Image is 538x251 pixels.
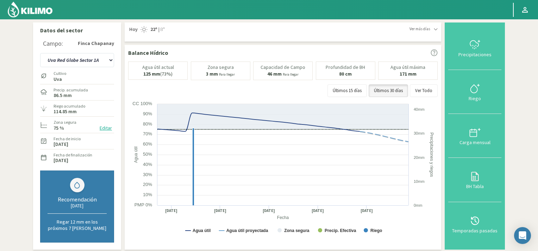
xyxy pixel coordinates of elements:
b: 125 mm [143,71,160,77]
text: 60% [143,141,152,147]
p: (73%) [143,71,173,77]
label: Precip. acumulada [54,87,88,93]
text: 10% [143,192,152,197]
p: Zona segura [207,65,234,70]
text: 50% [143,152,152,157]
text: Agua útil [193,228,211,233]
text: [DATE] [312,208,324,213]
label: [DATE] [54,142,68,147]
button: Precipitaciones [448,26,501,70]
button: Ver Todo [410,84,438,97]
text: Fecha [277,215,289,220]
button: BH Tabla [448,158,501,202]
text: PMP 0% [134,202,152,207]
small: Para llegar [283,72,299,77]
text: 30mm [414,131,425,135]
div: Carga mensual [450,140,499,145]
p: Agua útil actual [142,65,174,70]
p: Capacidad de Campo [261,65,305,70]
small: Para llegar [219,72,235,77]
label: Fecha de inicio [54,136,81,142]
p: Datos del sector [40,26,114,34]
b: 171 mm [400,71,417,77]
label: 114.85 mm [54,109,77,114]
button: Últimos 30 días [369,84,408,97]
text: 80% [143,121,152,127]
div: [DATE] [48,203,107,209]
text: [DATE] [263,208,275,213]
text: 70% [143,131,152,136]
text: 30% [143,172,152,177]
span: Ver más días [409,26,430,32]
p: Balance Hídrico [128,49,168,57]
label: [DATE] [54,158,68,163]
div: Campo: [43,40,63,47]
label: Uva [54,77,66,82]
text: Precipitaciones y riegos [429,132,434,177]
p: Profundidad de BH [326,65,365,70]
button: Temporadas pasadas [448,202,501,246]
text: Agua útil [133,146,138,163]
button: Editar [98,124,114,132]
label: Cultivo [54,70,66,77]
text: 0mm [414,203,422,207]
text: 40mm [414,107,425,111]
button: Últimos 15 días [327,84,367,97]
p: Agua útil máxima [390,65,425,70]
text: 90% [143,111,152,116]
strong: Finca Chapanay [78,40,114,47]
text: 10mm [414,179,425,184]
img: Kilimo [7,1,53,18]
div: Temporadas pasadas [450,228,499,233]
b: 3 mm [206,71,218,77]
text: Precip. Efectiva [325,228,356,233]
text: 40% [143,162,152,167]
text: 20% [143,182,152,187]
text: [DATE] [214,208,226,213]
label: 75 % [54,126,64,130]
b: 80 cm [339,71,352,77]
span: Hoy [128,26,138,33]
p: Regar 12 mm en los próximos 7 [PERSON_NAME] [48,219,107,231]
div: Precipitaciones [450,52,499,57]
span: | [158,26,159,33]
div: Open Intercom Messenger [514,227,531,244]
label: Riego acumulado [54,103,85,109]
strong: 22º [150,26,157,32]
text: [DATE] [361,208,373,213]
div: BH Tabla [450,184,499,189]
text: Zona segura [284,228,309,233]
text: Agua útil proyectada [226,228,268,233]
label: Zona segura [54,119,76,125]
text: 20mm [414,155,425,160]
div: Recomendación [48,196,107,203]
text: CC 100% [132,101,152,106]
text: [DATE] [165,208,177,213]
div: Riego [450,96,499,101]
label: 86.5 mm [54,93,72,98]
button: Carga mensual [448,114,501,158]
button: Riego [448,70,501,114]
span: 8º [159,26,165,33]
label: Fecha de finalización [54,152,92,158]
b: 46 mm [267,71,282,77]
text: Riego [370,228,382,233]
